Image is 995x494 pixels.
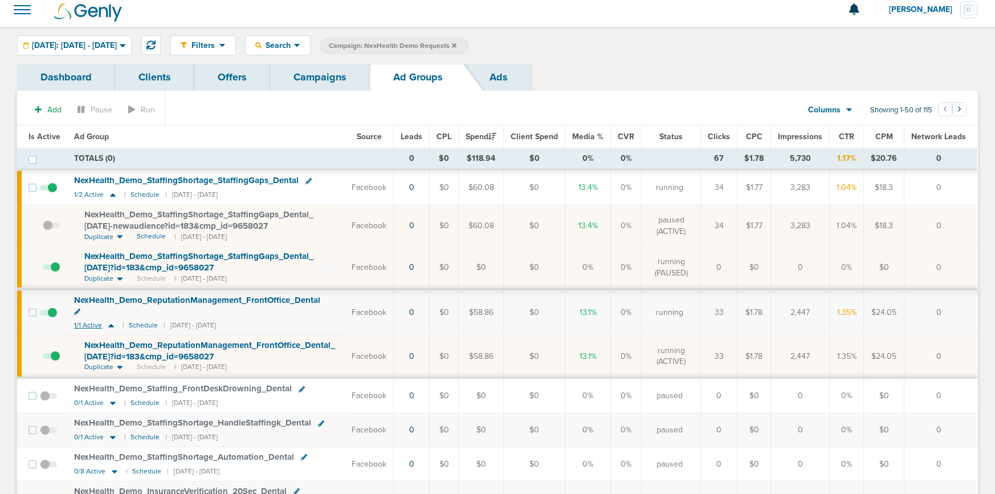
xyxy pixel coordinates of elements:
a: Offers [194,64,270,91]
td: running (PAUSED) [642,246,701,289]
td: 0% [565,378,611,413]
td: 13.4% [565,205,611,246]
td: $0 [504,335,565,378]
td: 0% [565,246,611,289]
td: 0 [701,447,737,481]
span: Is Active [28,132,60,141]
span: Search [262,41,294,50]
td: $0 [504,246,565,289]
span: NexHealth_ Demo_ StaffingShortage_ StaffingGaps_ Dental_ [DATE]-newaudience?id=183&cmp_ id=9658027 [84,209,313,231]
small: | [DATE] - [DATE] [165,433,218,442]
span: Clicks [708,132,730,141]
small: | [DATE] - [DATE] [174,362,227,372]
a: 0 [409,459,414,469]
td: 0 [904,205,978,246]
span: Duplicate [84,274,113,284]
small: | [124,433,125,442]
td: 0% [830,378,864,413]
td: 0 [904,378,978,413]
span: Ad Group [74,132,109,141]
td: 0% [611,413,642,447]
td: $0 [430,413,459,447]
span: [PERSON_NAME] [889,6,960,14]
td: $1.78 [737,148,771,170]
span: Media % [572,132,603,141]
td: $0 [504,447,565,481]
span: NexHealth_ Demo_ StaffingShortage_ Automation_ Dental [74,452,294,462]
td: Facebook [345,205,394,246]
td: 13.1% [565,289,611,335]
span: Columns [808,104,841,116]
small: | [DATE] - [DATE] [174,274,227,284]
td: $0 [430,289,459,335]
td: 0 [904,289,978,335]
td: $0 [737,413,771,447]
small: Schedule [132,467,161,476]
span: Leads [401,132,422,141]
span: [DATE]: [DATE] - [DATE] [32,42,117,50]
span: CPC [746,132,762,141]
td: Facebook [345,169,394,205]
td: 0 [771,378,830,413]
td: $0 [430,447,459,481]
td: 2,447 [771,289,830,335]
td: $0 [864,378,904,413]
td: 0% [830,246,864,289]
td: 1.04% [830,169,864,205]
a: Dashboard [17,64,115,91]
td: 0% [565,148,611,170]
span: 0/8 Active [74,467,105,476]
td: $18.3 [864,205,904,246]
td: Facebook [345,246,394,289]
small: | [DATE] - [DATE] [164,321,216,330]
span: 1/1 Active [74,321,102,330]
td: 0 [904,246,978,289]
td: $0 [459,413,504,447]
td: 0 [904,148,978,170]
td: $1.77 [737,169,771,205]
span: NexHealth_ Demo_ StaffingShortage_ HandleStaffingk_ Dental [74,418,311,428]
td: 0% [565,447,611,481]
small: | [DATE] - [DATE] [174,232,227,242]
span: Source [357,132,382,141]
span: Campaign: NexHealth Demo Requests [329,41,456,51]
td: $60.08 [459,169,504,205]
td: $118.94 [459,148,504,170]
td: 0% [830,413,864,447]
span: NexHealth_ Demo_ StaffingShortage_ StaffingGaps_ Dental [74,175,299,185]
small: | [DATE] - [DATE] [167,467,219,476]
td: 0 [701,246,737,289]
small: Schedule [131,433,160,442]
td: 67 [701,148,737,170]
td: $0 [504,148,565,170]
td: 5,730 [771,148,830,170]
td: Facebook [345,335,394,378]
a: Ads [466,64,531,91]
td: TOTALS (0) [67,148,394,170]
td: $0 [459,246,504,289]
span: CTR [839,132,854,141]
small: | [DATE] - [DATE] [165,191,218,199]
small: | [124,399,125,407]
td: 13.1% [565,335,611,378]
td: $0 [430,335,459,378]
td: running (ACTIVE) [642,335,701,378]
td: $0 [504,413,565,447]
a: Ad Groups [370,64,466,91]
small: Schedule [129,321,158,330]
span: running [656,307,683,318]
span: Duplicate [84,362,113,372]
td: $0 [737,378,771,413]
td: $1.78 [737,289,771,335]
span: Add [47,105,62,115]
span: 0/1 Active [74,433,104,442]
ul: Pagination [938,104,967,118]
span: paused [656,390,683,402]
span: paused [656,424,683,436]
td: 0% [611,289,642,335]
span: Filters [187,41,219,50]
td: $1.78 [737,335,771,378]
small: Schedule [131,399,160,407]
span: NexHealth_ Demo_ ReputationManagement_ FrontOffice_ Dental [74,295,320,305]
